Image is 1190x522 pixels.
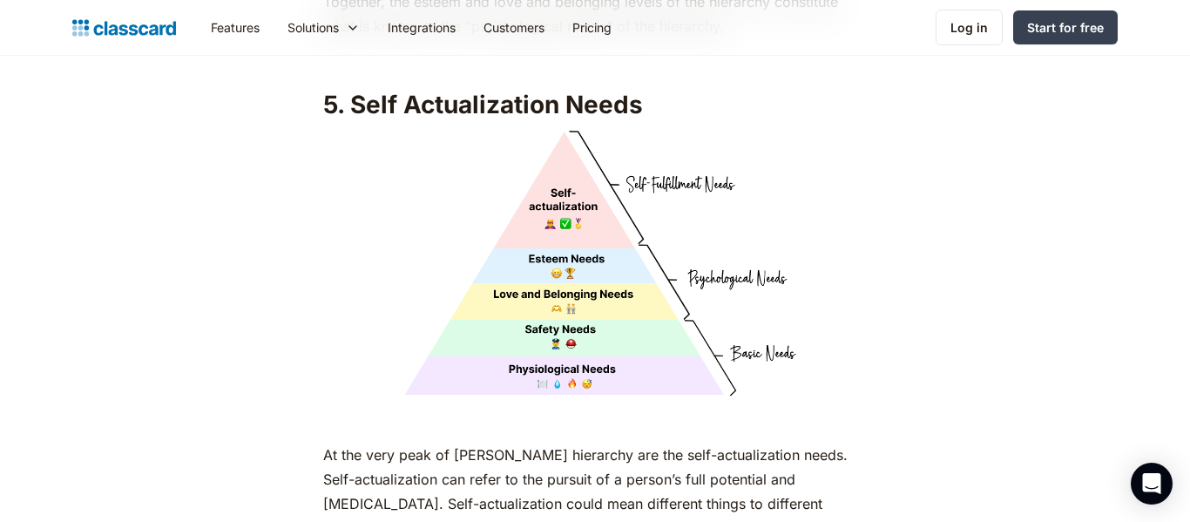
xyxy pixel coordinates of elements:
a: Start for free [1013,10,1118,44]
div: Solutions [287,18,339,37]
a: Log in [936,10,1003,45]
a: home [72,16,176,40]
a: Pricing [558,8,625,47]
div: Log in [950,18,988,37]
div: Start for free [1027,18,1104,37]
h2: 5. Self Actualization Needs [323,89,866,120]
img: Maslow's Hierarchy: Self Actualization Needs [323,130,866,402]
a: Features [197,8,274,47]
a: Integrations [374,8,470,47]
p: ‍ [323,410,866,434]
div: Open Intercom Messenger [1131,463,1173,505]
a: Customers [470,8,558,47]
div: Solutions [274,8,374,47]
